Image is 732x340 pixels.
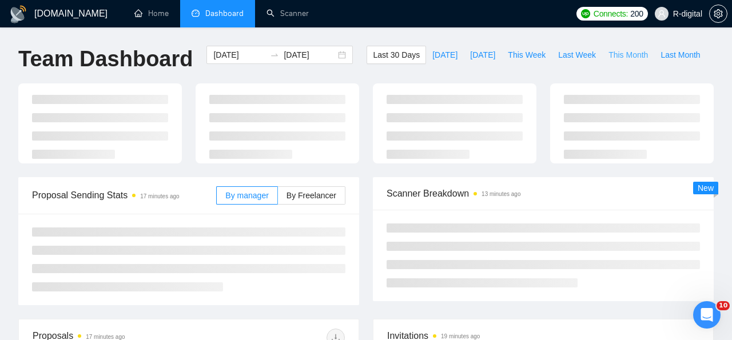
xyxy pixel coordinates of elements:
[205,9,244,18] span: Dashboard
[270,50,279,59] span: swap-right
[373,49,420,61] span: Last 30 Days
[426,46,464,64] button: [DATE]
[225,191,268,200] span: By manager
[192,9,200,17] span: dashboard
[18,46,193,73] h1: Team Dashboard
[502,46,552,64] button: This Week
[709,5,727,23] button: setting
[140,193,179,199] time: 17 minutes ago
[654,46,706,64] button: Last Month
[581,9,590,18] img: upwork-logo.png
[470,49,495,61] span: [DATE]
[558,49,596,61] span: Last Week
[213,49,265,61] input: Start date
[482,191,520,197] time: 13 minutes ago
[693,301,721,329] iframe: Intercom live chat
[464,46,502,64] button: [DATE]
[661,49,700,61] span: Last Month
[630,7,643,20] span: 200
[432,49,457,61] span: [DATE]
[441,333,480,339] time: 19 minutes ago
[594,7,628,20] span: Connects:
[287,191,336,200] span: By Freelancer
[387,186,700,201] span: Scanner Breakdown
[698,183,714,193] span: New
[602,46,654,64] button: This Month
[709,9,727,18] a: setting
[284,49,336,61] input: End date
[552,46,602,64] button: Last Week
[9,5,27,23] img: logo
[658,10,666,18] span: user
[266,9,309,18] a: searchScanner
[270,50,279,59] span: to
[86,334,125,340] time: 17 minutes ago
[717,301,730,310] span: 10
[608,49,648,61] span: This Month
[508,49,546,61] span: This Week
[367,46,426,64] button: Last 30 Days
[32,188,216,202] span: Proposal Sending Stats
[134,9,169,18] a: homeHome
